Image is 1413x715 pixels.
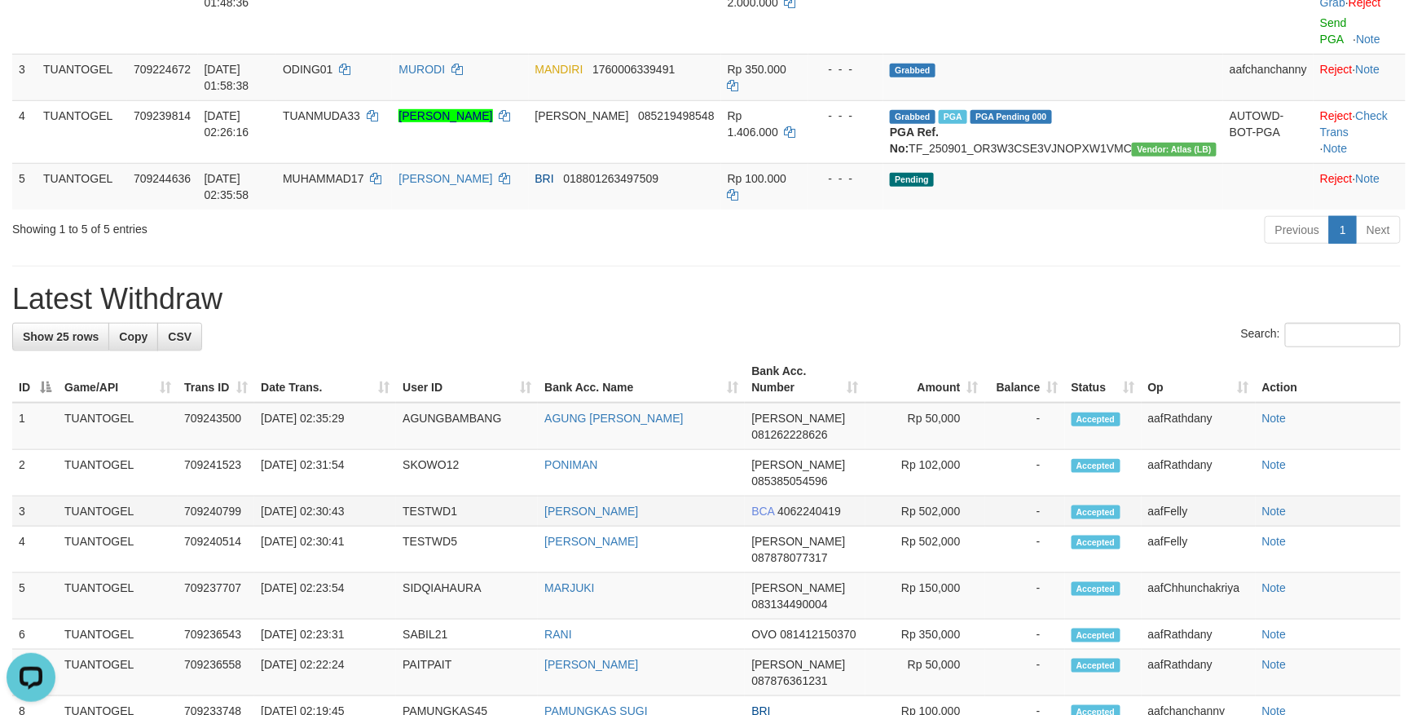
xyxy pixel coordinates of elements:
span: BCA [751,505,774,518]
td: 5 [12,573,58,620]
td: TUANTOGEL [37,54,127,100]
td: - [985,450,1065,497]
td: 709240514 [178,527,254,573]
span: Show 25 rows [23,330,99,343]
th: Bank Acc. Number: activate to sort column ascending [745,356,865,403]
td: aafFelly [1142,497,1256,527]
a: Note [1262,581,1287,594]
span: Grabbed [890,110,935,124]
span: Copy 083134490004 to clipboard [751,598,827,611]
td: - [985,573,1065,620]
td: Rp 502,000 [865,497,985,527]
td: · [1314,163,1406,210]
span: [PERSON_NAME] [751,658,845,671]
span: [PERSON_NAME] [751,412,845,425]
span: Accepted [1072,582,1120,596]
span: Rp 1.406.000 [728,109,778,139]
td: [DATE] 02:23:54 [254,573,396,620]
td: 2 [12,450,58,497]
th: Date Trans.: activate to sort column ascending [254,356,396,403]
td: Rp 350,000 [865,620,985,650]
a: MARJUKI [544,581,594,594]
span: TUANMUDA33 [283,109,360,122]
td: 6 [12,620,58,650]
td: [DATE] 02:35:29 [254,403,396,450]
td: · [1314,54,1406,100]
td: Rp 502,000 [865,527,985,573]
span: Copy 085219498548 to clipboard [638,109,714,122]
td: TF_250901_OR3W3CSE3VJNOPXW1VMC [883,100,1223,163]
a: RANI [544,628,571,641]
th: User ID: activate to sort column ascending [396,356,538,403]
td: 3 [12,54,37,100]
td: Rp 50,000 [865,403,985,450]
td: 709240799 [178,497,254,527]
a: [PERSON_NAME] [398,172,492,185]
td: [DATE] 02:30:43 [254,497,396,527]
a: AGUNG [PERSON_NAME] [544,412,683,425]
a: CSV [157,323,202,351]
td: - [985,497,1065,527]
span: Pending [890,173,934,187]
th: Bank Acc. Name: activate to sort column ascending [538,356,745,403]
td: TUANTOGEL [58,620,178,650]
a: Next [1356,216,1401,244]
td: 709237707 [178,573,254,620]
span: CSV [168,330,191,343]
a: 1 [1329,216,1357,244]
div: - - - [815,61,877,77]
span: Accepted [1072,536,1120,549]
div: - - - [815,108,877,124]
a: Reject [1320,109,1353,122]
button: Open LiveChat chat widget [7,7,55,55]
td: TUANTOGEL [58,403,178,450]
input: Search: [1285,323,1401,347]
td: 3 [12,497,58,527]
a: Reject [1320,63,1353,76]
a: [PERSON_NAME] [544,505,638,518]
td: - [985,650,1065,696]
span: Copy 085385054596 to clipboard [751,474,827,488]
a: Note [1323,142,1348,155]
a: Note [1356,172,1380,185]
span: [PERSON_NAME] [751,581,845,594]
span: 709244636 [134,172,191,185]
a: [PERSON_NAME] [544,658,638,671]
span: Copy 087878077317 to clipboard [751,551,827,564]
td: 709236543 [178,620,254,650]
th: Action [1256,356,1401,403]
span: [DATE] 01:58:38 [205,63,249,92]
th: Op: activate to sort column ascending [1142,356,1256,403]
th: ID: activate to sort column descending [12,356,58,403]
a: Note [1357,33,1381,46]
td: TUANTOGEL [58,450,178,497]
span: Accepted [1072,459,1120,473]
span: Marked by aafchonlypin [939,110,967,124]
span: Accepted [1072,629,1120,642]
th: Balance: activate to sort column ascending [985,356,1065,403]
span: Copy 018801263497509 to clipboard [564,172,659,185]
a: Note [1356,63,1380,76]
td: [DATE] 02:22:24 [254,650,396,696]
td: PAITPAIT [396,650,538,696]
span: [PERSON_NAME] [751,458,845,471]
td: SIDQIAHAURA [396,573,538,620]
a: Note [1262,535,1287,548]
span: 709239814 [134,109,191,122]
td: Rp 150,000 [865,573,985,620]
td: - [985,620,1065,650]
td: Rp 102,000 [865,450,985,497]
a: MURODI [398,63,445,76]
span: Copy [119,330,147,343]
td: AUTOWD-BOT-PGA [1223,100,1314,163]
span: MUHAMMAD17 [283,172,364,185]
a: Note [1262,658,1287,671]
a: Previous [1265,216,1330,244]
span: Accepted [1072,659,1120,673]
th: Status: activate to sort column ascending [1065,356,1142,403]
td: 709241523 [178,450,254,497]
th: Amount: activate to sort column ascending [865,356,985,403]
td: aafRathdany [1142,650,1256,696]
td: Rp 50,000 [865,650,985,696]
a: Reject [1320,172,1353,185]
